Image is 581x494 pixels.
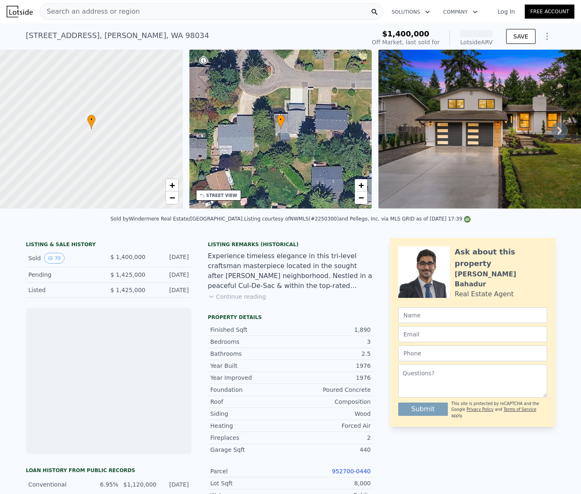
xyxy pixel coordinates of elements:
span: Search an address or region [40,7,140,17]
div: Listed [29,286,102,294]
div: Off Market, last sold for [372,38,440,46]
a: Terms of Service [504,407,536,412]
input: Name [398,307,547,323]
div: 8,000 [291,479,371,487]
div: Lotside ARV [460,38,493,46]
div: LISTING & SALE HISTORY [26,241,191,249]
div: 2 [291,434,371,442]
div: Wood [291,410,371,418]
div: 2.5 [291,350,371,358]
div: Heating [210,422,291,430]
div: Foundation [210,386,291,394]
div: Ask about this property [455,246,547,269]
div: Property details [208,314,373,321]
a: Free Account [525,5,574,19]
span: $ 1,400,000 [110,254,146,260]
button: SAVE [506,29,535,44]
div: 1976 [291,374,371,382]
div: Finished Sqft [210,326,291,334]
div: Lot Sqft [210,479,291,487]
div: [DATE] [152,253,189,264]
div: Forced Air [291,422,371,430]
a: Zoom in [355,179,367,192]
span: • [87,116,96,123]
div: Fireplaces [210,434,291,442]
div: [DATE] [152,286,189,294]
div: Bedrooms [210,338,291,346]
div: [DATE] [152,271,189,279]
a: Log In [488,7,525,16]
button: Continue reading [208,293,266,301]
div: 1976 [291,362,371,370]
div: Garage Sqft [210,446,291,454]
div: Sold [29,253,102,264]
div: $1,120,000 [123,480,155,489]
span: $1,400,000 [382,29,429,38]
input: Email [398,326,547,342]
div: [STREET_ADDRESS] , [PERSON_NAME] , WA 98034 [26,30,209,41]
div: [PERSON_NAME] Bahadur [455,269,547,289]
div: Year Built [210,362,291,370]
div: Pending [29,271,102,279]
div: Conventional [29,480,85,489]
img: NWMLS Logo [464,216,471,223]
div: Parcel [210,467,291,475]
button: Company [437,5,484,19]
span: + [359,180,364,190]
div: • [87,115,96,129]
div: This site is protected by reCAPTCHA and the Google and apply. [451,401,547,419]
div: Real Estate Agent [455,289,514,299]
div: Listing courtesy of NWMLS (#2250300) and Pellego, Inc. via MLS GRID as of [DATE] 17:39 [244,216,471,222]
button: Submit [398,403,448,416]
div: Sold by Windermere Real Estate/[GEOGRAPHIC_DATA] . [110,216,244,222]
input: Phone [398,345,547,361]
span: $ 1,425,000 [110,271,146,278]
div: Bathrooms [210,350,291,358]
button: View historical data [44,253,65,264]
span: $ 1,425,000 [110,287,146,293]
div: • [277,115,285,129]
div: Experience timeless elegance in this tri-level craftsman masterpiece located in the sought after ... [208,251,373,291]
button: Solutions [385,5,437,19]
span: − [359,192,364,203]
a: Zoom out [166,192,178,204]
a: 952700-0440 [332,468,371,475]
div: [DATE] [160,480,189,489]
div: Loan history from public records [26,467,191,474]
button: Show Options [539,28,555,45]
div: Year Improved [210,374,291,382]
div: STREET VIEW [206,192,237,199]
div: Composition [291,398,371,406]
span: • [277,116,285,123]
div: 440 [291,446,371,454]
span: + [169,180,175,190]
a: Zoom out [355,192,367,204]
div: Listing Remarks (Historical) [208,241,373,248]
a: Zoom in [166,179,178,192]
div: Poured Concrete [291,386,371,394]
div: Siding [210,410,291,418]
div: 3 [291,338,371,346]
div: 6.95% [90,480,119,489]
div: 1,890 [291,326,371,334]
a: Privacy Policy [466,407,493,412]
div: Roof [210,398,291,406]
span: − [169,192,175,203]
img: Lotside [7,6,33,17]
